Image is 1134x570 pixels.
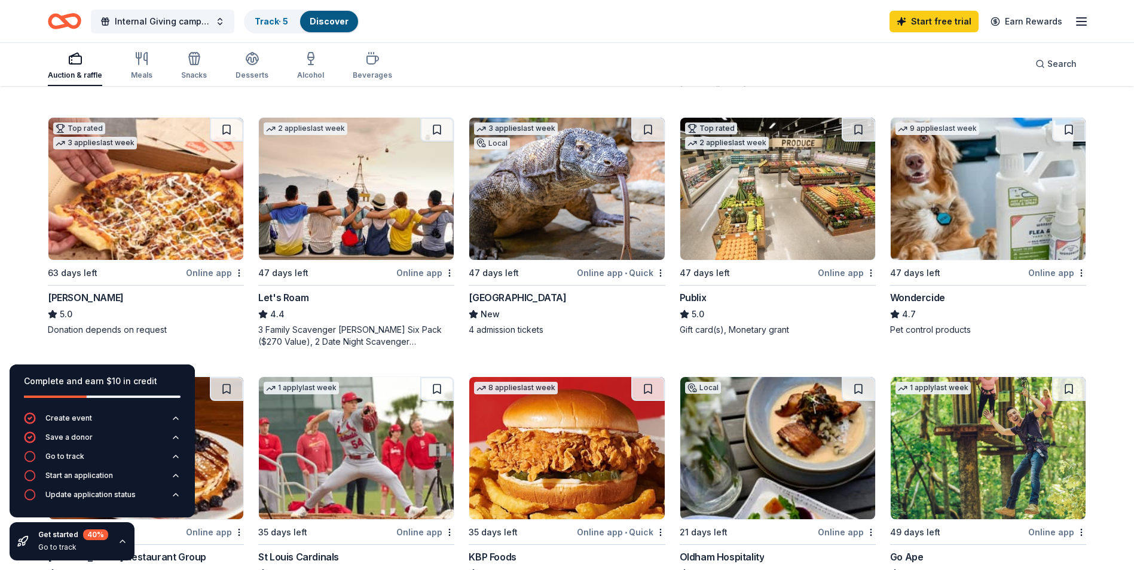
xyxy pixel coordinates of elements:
[60,307,72,321] span: 5.0
[895,122,979,135] div: 9 applies last week
[891,377,1086,519] img: Image for Go Ape
[297,71,324,80] div: Alcohol
[83,529,108,540] div: 40 %
[297,47,324,86] button: Alcohol
[236,71,268,80] div: Desserts
[186,525,244,540] div: Online app
[258,266,308,280] div: 47 days left
[45,413,92,423] div: Create event
[186,265,244,280] div: Online app
[625,268,627,278] span: •
[469,324,665,336] div: 4 admission tickets
[895,382,971,394] div: 1 apply last week
[181,47,207,86] button: Snacks
[680,377,875,519] img: Image for Oldham Hospitality
[469,377,664,519] img: Image for KBP Foods
[181,71,207,80] div: Snacks
[469,118,664,260] img: Image for Nashville Zoo
[680,324,876,336] div: Gift card(s), Monetary grant
[236,47,268,86] button: Desserts
[258,324,454,348] div: 3 Family Scavenger [PERSON_NAME] Six Pack ($270 Value), 2 Date Night Scavenger [PERSON_NAME] Two ...
[1028,265,1086,280] div: Online app
[983,11,1069,32] a: Earn Rewards
[53,122,105,134] div: Top rated
[24,470,181,489] button: Start an application
[469,290,566,305] div: [GEOGRAPHIC_DATA]
[24,412,181,431] button: Create event
[258,290,308,305] div: Let's Roam
[396,265,454,280] div: Online app
[45,433,93,442] div: Save a donor
[890,290,945,305] div: Wondercide
[469,550,516,564] div: KBP Foods
[685,137,769,149] div: 2 applies last week
[680,290,707,305] div: Publix
[890,324,1086,336] div: Pet control products
[474,382,558,394] div: 8 applies last week
[692,307,704,321] span: 5.0
[131,47,152,86] button: Meals
[259,377,454,519] img: Image for St Louis Cardinals
[680,525,728,540] div: 21 days left
[24,489,181,508] button: Update application status
[680,117,876,336] a: Image for PublixTop rated2 applieslast week47 days leftOnline appPublix5.0Gift card(s), Monetary ...
[481,307,500,321] span: New
[24,431,181,451] button: Save a donor
[577,265,665,280] div: Online app Quick
[469,525,518,540] div: 35 days left
[680,550,765,564] div: Oldham Hospitality
[902,307,916,321] span: 4.7
[131,71,152,80] div: Meals
[685,382,721,394] div: Local
[890,117,1086,336] a: Image for Wondercide9 applieslast week47 days leftOnline appWondercide4.7Pet control products
[45,471,113,480] div: Start an application
[48,290,124,305] div: [PERSON_NAME]
[24,374,181,388] div: Complete and earn $10 in credit
[396,525,454,540] div: Online app
[264,122,347,135] div: 2 applies last week
[577,525,665,540] div: Online app Quick
[270,307,285,321] span: 4.4
[48,117,244,336] a: Image for Casey'sTop rated3 applieslast week63 days leftOnline app[PERSON_NAME]5.0Donation depend...
[258,117,454,348] a: Image for Let's Roam2 applieslast week47 days leftOnline appLet's Roam4.43 Family Scavenger [PERS...
[48,7,81,35] a: Home
[45,452,84,461] div: Go to track
[818,265,876,280] div: Online app
[1026,52,1086,76] button: Search
[890,525,940,540] div: 49 days left
[24,451,181,470] button: Go to track
[890,550,924,564] div: Go Ape
[48,118,243,260] img: Image for Casey's
[625,528,627,537] span: •
[53,137,137,149] div: 3 applies last week
[891,118,1086,260] img: Image for Wondercide
[38,529,108,540] div: Get started
[48,266,97,280] div: 63 days left
[469,117,665,336] a: Image for Nashville Zoo3 applieslast weekLocal47 days leftOnline app•Quick[GEOGRAPHIC_DATA]New4 a...
[48,47,102,86] button: Auction & raffle
[259,118,454,260] img: Image for Let's Roam
[1047,57,1077,71] span: Search
[310,16,349,26] a: Discover
[115,14,210,29] span: Internal Giving campagin
[474,122,558,135] div: 3 applies last week
[685,122,737,134] div: Top rated
[818,525,876,540] div: Online app
[91,10,234,33] button: Internal Giving campagin
[1028,525,1086,540] div: Online app
[258,525,307,540] div: 35 days left
[264,382,339,394] div: 1 apply last week
[353,47,392,86] button: Beverages
[45,490,136,499] div: Update application status
[890,11,979,32] a: Start free trial
[255,16,288,26] a: Track· 5
[469,266,519,280] div: 47 days left
[353,71,392,80] div: Beverages
[680,266,730,280] div: 47 days left
[474,137,510,149] div: Local
[680,118,875,260] img: Image for Publix
[258,550,339,564] div: St Louis Cardinals
[48,71,102,80] div: Auction & raffle
[48,324,244,336] div: Donation depends on request
[890,266,940,280] div: 47 days left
